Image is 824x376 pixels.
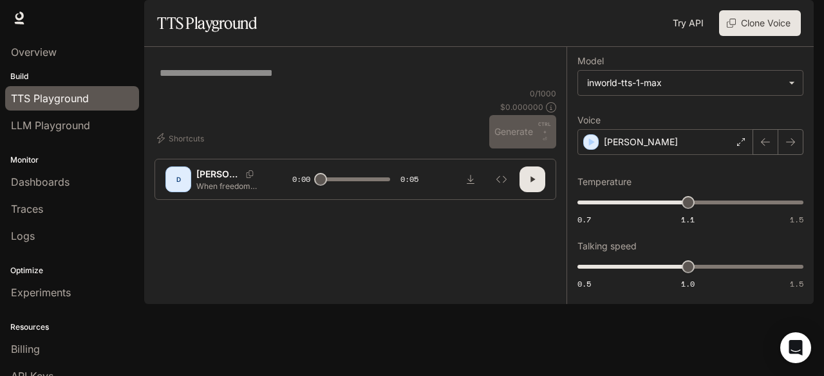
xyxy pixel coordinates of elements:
p: $ 0.000000 [500,102,543,112]
p: Temperature [577,177,632,186]
div: inworld-tts-1-max [578,71,803,95]
a: Try API [668,10,709,36]
button: Download audio [458,166,483,192]
span: 1.1 [681,214,695,225]
button: Inspect [489,166,514,192]
div: Open Intercom Messenger [780,332,811,363]
button: Copy Voice ID [241,170,259,178]
span: 0.7 [577,214,591,225]
button: Clone Voice [719,10,801,36]
p: Talking speed [577,242,637,251]
span: 0:05 [400,173,418,186]
p: Voice [577,116,601,125]
span: 0.5 [577,278,591,289]
p: 0 / 1000 [530,88,556,99]
p: [PERSON_NAME] [196,168,241,181]
h1: TTS Playground [157,10,257,36]
button: Shortcuts [154,128,209,148]
div: inworld-tts-1-max [587,76,782,89]
span: 1.5 [790,278,803,289]
p: When freedom becomes data, and control becomes code — is it leadership… or a new form of digital ... [196,181,261,192]
span: 1.5 [790,214,803,225]
p: Model [577,57,604,66]
span: 0:00 [292,173,310,186]
span: 1.0 [681,278,695,289]
div: D [168,169,189,190]
p: [PERSON_NAME] [604,136,678,148]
